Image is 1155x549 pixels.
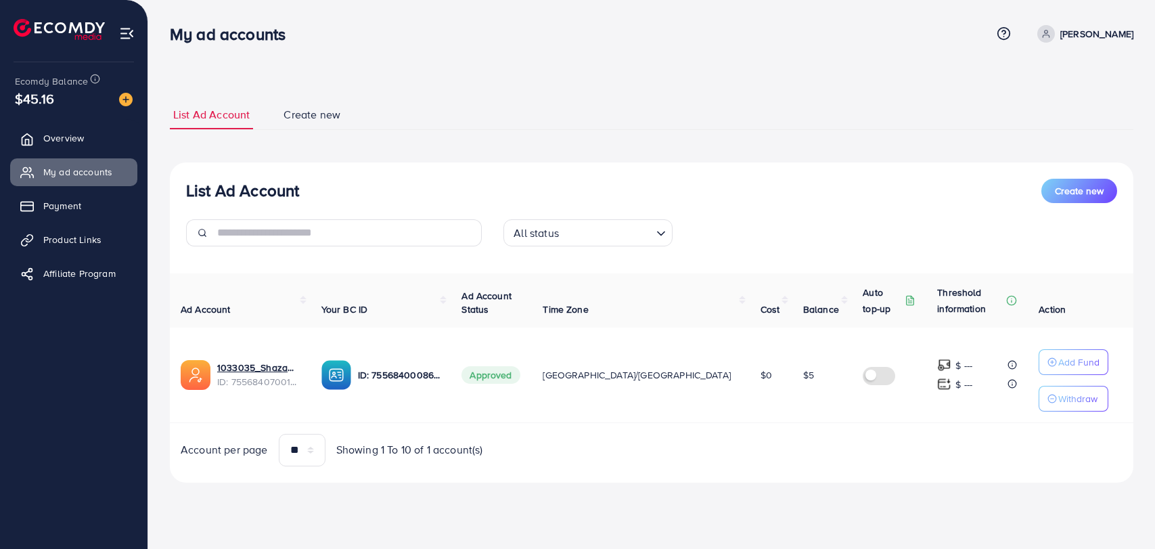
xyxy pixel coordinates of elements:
[563,221,651,243] input: Search for option
[284,107,340,123] span: Create new
[15,89,54,108] span: $45.16
[461,366,520,384] span: Approved
[119,93,133,106] img: image
[43,199,81,213] span: Payment
[10,192,137,219] a: Payment
[543,303,588,316] span: Time Zone
[217,361,300,389] div: <span class='underline'>1033035_Shazamm_1759464095212</span></br>7556840700197797904
[543,368,731,382] span: [GEOGRAPHIC_DATA]/[GEOGRAPHIC_DATA]
[181,303,231,316] span: Ad Account
[761,303,780,316] span: Cost
[511,223,562,243] span: All status
[10,260,137,287] a: Affiliate Program
[503,219,673,246] div: Search for option
[803,303,839,316] span: Balance
[336,442,483,458] span: Showing 1 To 10 of 1 account(s)
[761,368,772,382] span: $0
[461,289,512,316] span: Ad Account Status
[217,361,300,374] a: 1033035_Shazamm_1759464095212
[15,74,88,88] span: Ecomdy Balance
[14,19,105,40] img: logo
[217,375,300,389] span: ID: 7556840700197797904
[10,125,137,152] a: Overview
[43,165,112,179] span: My ad accounts
[321,360,351,390] img: ic-ba-acc.ded83a64.svg
[358,367,440,383] p: ID: 7556840008628568071
[43,131,84,145] span: Overview
[1032,25,1133,43] a: [PERSON_NAME]
[119,26,135,41] img: menu
[186,181,299,200] h3: List Ad Account
[170,24,296,44] h3: My ad accounts
[1060,26,1133,42] p: [PERSON_NAME]
[803,368,814,382] span: $5
[43,267,116,280] span: Affiliate Program
[321,303,368,316] span: Your BC ID
[10,226,137,253] a: Product Links
[173,107,250,123] span: List Ad Account
[859,58,1145,539] iframe: Chat
[10,158,137,185] a: My ad accounts
[181,442,268,458] span: Account per page
[181,360,210,390] img: ic-ads-acc.e4c84228.svg
[43,233,101,246] span: Product Links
